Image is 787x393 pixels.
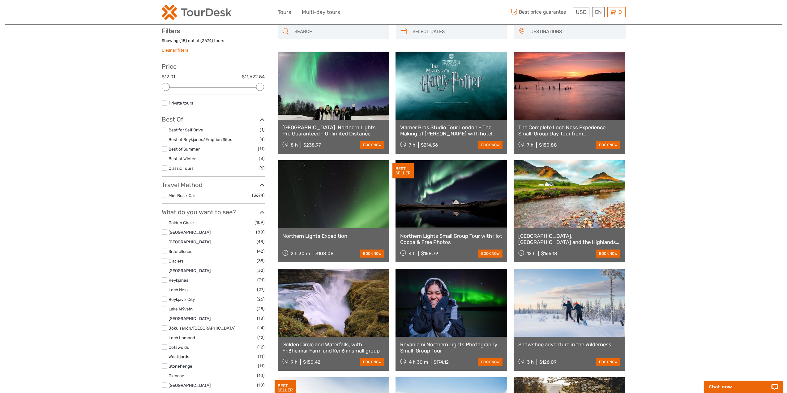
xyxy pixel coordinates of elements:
[291,251,310,256] span: 2 h 30 m
[315,251,334,256] div: $108.08
[596,141,620,149] a: book now
[169,156,196,161] a: Best of Winter
[409,251,416,256] span: 4 h
[257,286,265,293] span: (27)
[169,147,200,152] a: Best of Summer
[169,268,211,273] a: [GEOGRAPHIC_DATA]
[409,142,415,148] span: 7 h
[257,238,265,245] span: (48)
[518,124,621,137] a: The Complete Loch Ness Experience Small-Group Day Tour from [GEOGRAPHIC_DATA]
[202,38,212,44] label: 3674
[260,126,265,133] span: (1)
[282,124,385,137] a: [GEOGRAPHIC_DATA]: Northern Lights Pro Guaranteed - Unlimited Distance
[169,230,211,235] a: [GEOGRAPHIC_DATA]
[528,27,622,37] button: DESTINATIONS
[162,208,265,216] h3: What do you want to see?
[162,27,180,35] strong: Filters
[169,193,195,198] a: Mini Bus / Car
[478,141,503,149] a: book now
[257,276,265,284] span: (31)
[169,316,211,321] a: [GEOGRAPHIC_DATA]
[162,74,175,80] label: $12.01
[400,341,503,354] a: Rovaniemi Northern Lights Photography Small-Group Tour
[527,359,534,365] span: 3 h
[169,166,194,171] a: Classic Tours
[258,353,265,360] span: (11)
[162,5,232,20] img: 2254-3441b4b5-4e5f-4d00-b396-31f1d84a6ebf_logo_small.png
[527,142,533,148] span: 7 h
[169,306,193,311] a: Lake Mývatn
[596,358,620,366] a: book now
[169,383,211,388] a: [GEOGRAPHIC_DATA]
[576,9,587,15] span: USD
[242,74,265,80] label: $11,622.54
[541,251,557,256] div: $165.18
[258,145,265,152] span: (11)
[256,229,265,236] span: (88)
[527,251,536,256] span: 12 h
[257,372,265,379] span: (10)
[592,7,605,17] div: EN
[618,9,623,15] span: 0
[700,374,787,393] iframe: LiveChat chat widget
[169,239,211,244] a: [GEOGRAPHIC_DATA]
[400,233,503,246] a: Northern Lights Small Group Tour with Hot Cocoa & Free Photos
[409,359,428,365] span: 4 h 30 m
[162,63,265,70] h3: Price
[169,258,184,263] a: Glaciers
[169,220,194,225] a: Golden Circle
[257,305,265,312] span: (25)
[257,334,265,341] span: (12)
[400,124,503,137] a: Warner Bros Studio Tour London - The Making of [PERSON_NAME] with hotel pick up - Morning Departure
[282,233,385,239] a: Northern Lights Expedition
[291,142,298,148] span: 8 h
[169,137,232,142] a: Best of Reykjanes/Eruption Sites
[169,373,184,378] a: Glencoe
[421,142,438,148] div: $214.56
[169,297,195,302] a: Reykjavík City
[169,335,195,340] a: Loch Lomond
[303,142,321,148] div: $238.97
[169,326,235,331] a: Jökulsárlón/[GEOGRAPHIC_DATA]
[258,362,265,370] span: (11)
[257,315,265,322] span: (18)
[360,250,384,258] a: book now
[169,354,189,359] a: Westfjords
[169,100,193,105] a: Private tours
[169,287,189,292] a: Loch Ness
[259,136,265,143] span: (4)
[169,249,192,254] a: Snæfellsnes
[162,116,265,123] h3: Best Of
[257,344,265,351] span: (12)
[410,26,504,37] input: SELECT DATES
[259,155,265,162] span: (8)
[291,359,297,365] span: 9 h
[259,164,265,172] span: (6)
[252,192,265,199] span: (3674)
[254,219,265,226] span: (109)
[421,251,438,256] div: $158.79
[478,358,503,366] a: book now
[257,324,265,331] span: (14)
[257,382,265,389] span: (10)
[539,359,557,365] div: $126.09
[360,141,384,149] a: book now
[169,345,189,350] a: Cotswolds
[303,359,320,365] div: $150.42
[169,278,188,283] a: Reykjanes
[257,296,265,303] span: (26)
[162,181,265,189] h3: Travel Method
[510,7,571,17] span: Best price guarantee
[360,358,384,366] a: book now
[257,248,265,255] span: (42)
[162,38,265,47] div: Showing ( ) out of ( ) tours
[169,127,203,132] a: Best for Self Drive
[169,364,192,369] a: Stonehenge
[518,233,621,246] a: [GEOGRAPHIC_DATA], [GEOGRAPHIC_DATA] and the Highlands Small-Group Day Tour from [GEOGRAPHIC_DATA...
[302,8,340,17] a: Multi-day tours
[596,250,620,258] a: book now
[292,26,386,37] input: SEARCH
[539,142,557,148] div: $150.88
[392,163,414,179] div: BEST SELLER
